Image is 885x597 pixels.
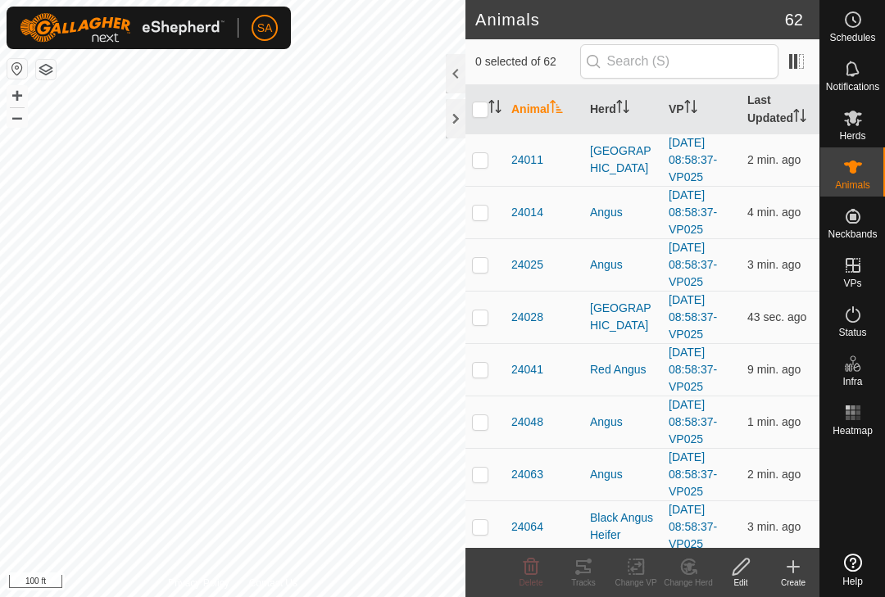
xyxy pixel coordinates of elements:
[747,153,801,166] span: Oct 3, 2025 at 1:10 PM
[669,293,717,341] a: [DATE] 08:58:37-VP025
[842,577,863,586] span: Help
[669,398,717,445] a: [DATE] 08:58:37-VP025
[747,468,801,481] span: Oct 3, 2025 at 1:10 PM
[747,310,806,323] span: Oct 3, 2025 at 1:12 PM
[839,131,865,141] span: Herds
[820,547,885,593] a: Help
[828,229,877,239] span: Neckbands
[662,577,715,589] div: Change Herd
[616,102,629,115] p-sorticon: Activate to sort
[610,577,662,589] div: Change VP
[715,577,767,589] div: Edit
[842,377,862,387] span: Infra
[747,258,801,271] span: Oct 3, 2025 at 1:10 PM
[36,60,56,79] button: Map Layers
[669,450,717,498] a: [DATE] 08:58:37-VP025
[580,44,778,79] input: Search (S)
[669,241,717,288] a: [DATE] 08:58:37-VP025
[669,503,717,550] a: [DATE] 08:58:37-VP025
[511,518,543,536] span: 24064
[511,256,543,274] span: 24025
[550,102,563,115] p-sorticon: Activate to sort
[669,188,717,236] a: [DATE] 08:58:37-VP025
[826,82,879,92] span: Notifications
[669,136,717,183] a: [DATE] 08:58:37-VP025
[767,577,819,589] div: Create
[511,361,543,378] span: 24041
[590,142,656,177] div: [GEOGRAPHIC_DATA]
[511,466,543,483] span: 24063
[511,152,543,169] span: 24011
[505,85,583,134] th: Animal
[590,509,656,544] div: Black Angus Heifer
[747,415,801,428] span: Oct 3, 2025 at 1:12 PM
[838,328,866,337] span: Status
[249,576,297,590] a: Contact Us
[747,206,801,219] span: Oct 3, 2025 at 1:09 PM
[511,414,543,431] span: 24048
[829,33,875,43] span: Schedules
[488,102,501,115] p-sorticon: Activate to sort
[843,278,861,288] span: VPs
[785,7,803,32] span: 62
[590,466,656,483] div: Angus
[662,85,741,134] th: VP
[7,86,27,106] button: +
[741,85,819,134] th: Last Updated
[511,204,543,221] span: 24014
[590,361,656,378] div: Red Angus
[747,363,801,376] span: Oct 3, 2025 at 1:03 PM
[20,13,225,43] img: Gallagher Logo
[7,59,27,79] button: Reset Map
[590,204,656,221] div: Angus
[590,300,656,334] div: [GEOGRAPHIC_DATA]
[557,577,610,589] div: Tracks
[475,53,580,70] span: 0 selected of 62
[520,578,543,587] span: Delete
[168,576,229,590] a: Privacy Policy
[475,10,785,29] h2: Animals
[793,111,806,124] p-sorticon: Activate to sort
[747,520,801,533] span: Oct 3, 2025 at 1:09 PM
[7,107,27,127] button: –
[590,256,656,274] div: Angus
[583,85,662,134] th: Herd
[833,426,873,436] span: Heatmap
[257,20,273,37] span: SA
[684,102,697,115] p-sorticon: Activate to sort
[590,414,656,431] div: Angus
[669,346,717,393] a: [DATE] 08:58:37-VP025
[511,309,543,326] span: 24028
[835,180,870,190] span: Animals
